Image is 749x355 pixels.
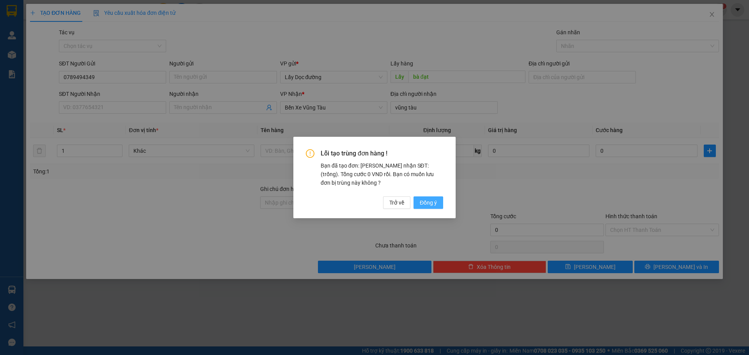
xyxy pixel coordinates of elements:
[306,149,314,158] span: exclamation-circle
[321,161,443,187] div: Bạn đã tạo đơn: [PERSON_NAME] nhận SĐT: (trống). Tổng cước 0 VND rồi. Bạn có muốn lưu đơn bị trùn...
[414,196,443,209] button: Đồng ý
[420,198,437,207] span: Đồng ý
[383,196,410,209] button: Trở về
[389,198,404,207] span: Trở về
[321,149,443,158] span: Lỗi tạo trùng đơn hàng !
